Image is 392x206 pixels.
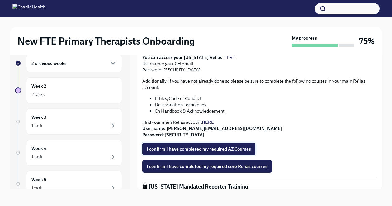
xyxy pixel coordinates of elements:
h6: Week 2 [31,83,46,89]
h2: New FTE Primary Therapists Onboarding [17,35,195,47]
h3: 75% [359,36,375,47]
p: 🏛 [US_STATE] Mandated Reporter Training [142,183,377,190]
strong: My progress [292,35,317,41]
h6: Week 4 [31,145,47,152]
button: I confirm I have completed my required AZ Courses [142,143,255,155]
a: HERE [223,55,235,60]
a: Week 22 tasks [15,77,122,103]
div: 2 previous weeks [26,54,122,72]
div: 2 tasks [31,91,45,98]
li: Ethics/Code of Conduct [155,95,377,102]
div: 1 task [31,122,42,129]
h6: Week 3 [31,114,46,121]
a: Week 41 task [15,140,122,166]
p: FInd your main Relias account [142,119,377,138]
p: Additionally, if you have not already done so please be sure to complete the following courses in... [142,78,377,90]
p: Username: your CH email Password: [SECURITY_DATA] [142,54,377,73]
h6: 2 previous weeks [31,60,67,67]
div: 1 task [31,185,42,191]
span: I confirm I have completed my required AZ Courses [147,146,251,152]
h6: Week 5 [31,176,46,183]
button: I confirm I have completed my required core Relias courses [142,160,272,173]
li: De-escalation Techniques [155,102,377,108]
img: CharlieHealth [12,4,45,14]
div: 1 task [31,154,42,160]
a: HERE [202,119,214,125]
a: Week 51 task [15,171,122,197]
a: Week 31 task [15,108,122,135]
strong: You can access your [US_STATE] Relias [142,55,222,60]
strong: Username: [PERSON_NAME][EMAIL_ADDRESS][DOMAIN_NAME] Password: [SECURITY_DATA] [142,126,282,137]
span: I confirm I have completed my required core Relias courses [147,163,267,170]
li: Ch Handbook & Acknowledgement [155,108,377,114]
